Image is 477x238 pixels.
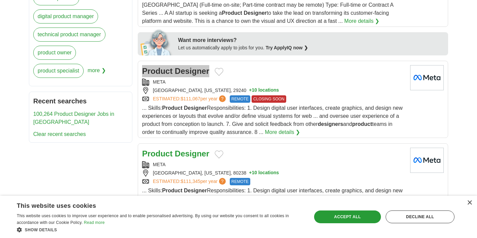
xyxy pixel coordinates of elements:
a: Product Designer [142,66,209,76]
span: $111,067 [181,96,200,101]
span: more ❯ [88,64,106,82]
span: ... Skills: Responsibilities: 1. Design digital user interfaces, create graphics, and design new ... [142,105,402,135]
a: technical product manager [33,28,105,42]
span: $111,345 [181,179,200,184]
div: [GEOGRAPHIC_DATA], [US_STATE], 29240 [142,87,405,94]
div: [GEOGRAPHIC_DATA], [US_STATE], 80238 [142,170,405,177]
strong: Designer [244,10,266,16]
strong: Product [222,10,242,16]
strong: designers [318,121,343,127]
strong: Product [162,188,182,193]
strong: Product [142,149,173,158]
span: ? [219,178,226,185]
a: META [153,79,166,85]
strong: product [352,121,372,127]
a: digital product manager [33,9,98,23]
button: +10 locations [249,170,279,177]
button: Add to favorite jobs [215,68,223,76]
div: Decline all [386,210,454,223]
a: Read more, opens a new window [84,220,105,225]
a: product specialist [33,64,84,78]
span: + [249,87,252,94]
span: REMOTE [230,95,250,103]
img: apply-iq-scientist.png [140,29,173,55]
button: +10 locations [249,87,279,94]
a: Product Designer [142,149,209,158]
a: META [153,162,166,167]
strong: Designer [184,188,207,193]
a: ESTIMATED:$111,345per year? [153,178,227,185]
strong: Product [142,66,173,76]
a: More details ❯ [265,128,300,136]
a: More details ❯ [344,17,380,25]
div: Want more interviews? [178,36,444,44]
strong: Product [162,105,182,111]
div: Close [467,200,472,205]
h2: Recent searches [33,96,128,106]
button: Add to favorite jobs [215,150,223,158]
div: Accept all [314,210,381,223]
img: Meta logo [410,65,444,90]
span: + [249,170,252,177]
a: Try ApplyIQ now ❯ [266,45,308,50]
span: ... Skills: Responsibilities: 1. Design digital user interfaces, create graphics, and design new ... [142,188,402,218]
span: ? [219,95,226,102]
strong: Designer [175,66,209,76]
strong: Designer [184,105,207,111]
div: Show details [17,226,303,233]
a: product owner [33,46,76,60]
span: CLOSING SOON [252,95,286,103]
span: REMOTE [230,178,250,185]
a: 100,264 Product Designer Jobs in [GEOGRAPHIC_DATA] [33,111,114,125]
a: ESTIMATED:$111,067per year? [153,95,227,103]
strong: Designer [175,149,209,158]
div: This website uses cookies [17,200,286,210]
a: Clear recent searches [33,131,86,137]
span: Show details [25,228,57,232]
img: Meta logo [410,148,444,173]
span: This website uses cookies to improve user experience and to enable personalised advertising. By u... [17,213,289,225]
div: Let us automatically apply to jobs for you. [178,44,444,51]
